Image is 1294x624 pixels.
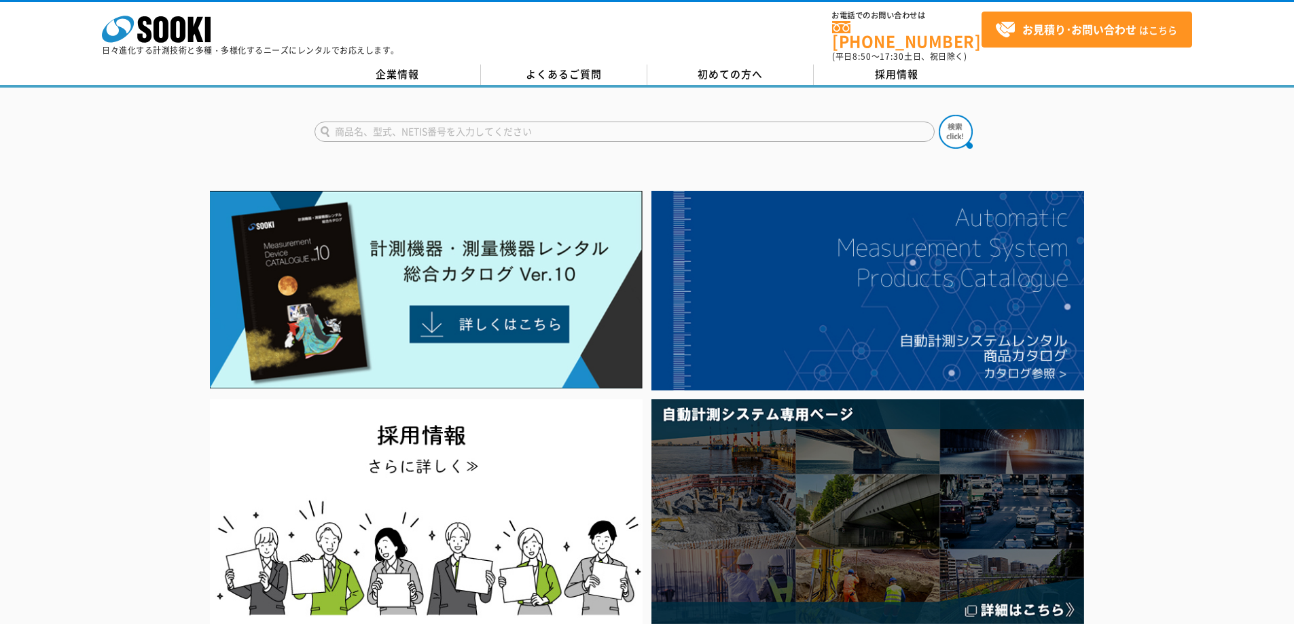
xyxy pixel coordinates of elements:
[647,65,814,85] a: 初めての方へ
[832,50,967,62] span: (平日 ～ 土日、祝日除く)
[995,20,1177,40] span: はこちら
[314,65,481,85] a: 企業情報
[698,67,763,81] span: 初めての方へ
[481,65,647,85] a: よくあるご質問
[832,12,982,20] span: お電話でのお問い合わせは
[1022,21,1136,37] strong: お見積り･お問い合わせ
[314,122,935,142] input: 商品名、型式、NETIS番号を入力してください
[102,46,399,54] p: 日々進化する計測技術と多種・多様化するニーズにレンタルでお応えします。
[651,399,1084,624] img: 自動計測システム専用ページ
[982,12,1192,48] a: お見積り･お問い合わせはこちら
[880,50,904,62] span: 17:30
[814,65,980,85] a: 採用情報
[832,21,982,49] a: [PHONE_NUMBER]
[939,115,973,149] img: btn_search.png
[210,191,643,389] img: Catalog Ver10
[852,50,871,62] span: 8:50
[651,191,1084,390] img: 自動計測システムカタログ
[210,399,643,624] img: SOOKI recruit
